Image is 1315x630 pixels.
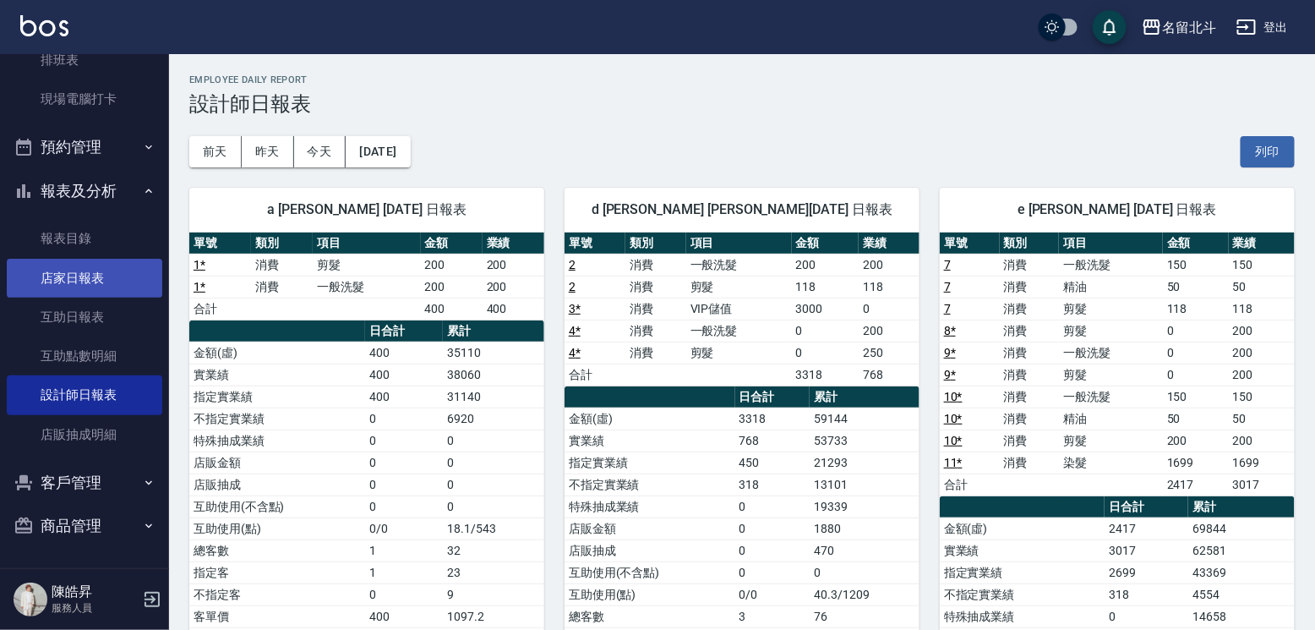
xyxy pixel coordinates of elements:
[565,562,735,583] td: 互助使用(不含點)
[7,259,162,298] a: 店家日報表
[1000,386,1060,408] td: 消費
[1229,254,1295,276] td: 150
[483,233,544,255] th: 業績
[294,136,346,167] button: 今天
[189,74,1295,85] h2: Employee Daily Report
[443,540,544,562] td: 32
[1229,364,1295,386] td: 200
[686,254,792,276] td: 一般洗髮
[1163,254,1229,276] td: 150
[1000,430,1060,452] td: 消費
[1105,562,1188,583] td: 2699
[1059,452,1163,474] td: 染髮
[189,364,365,386] td: 實業績
[189,430,365,452] td: 特殊抽成業績
[365,342,443,364] td: 400
[189,233,544,320] table: a dense table
[944,258,951,271] a: 7
[735,583,810,605] td: 0/0
[313,276,420,298] td: 一般洗髮
[1000,254,1060,276] td: 消費
[7,169,162,213] button: 報表及分析
[443,386,544,408] td: 31140
[1229,452,1295,474] td: 1699
[189,474,365,496] td: 店販抽成
[859,233,919,255] th: 業績
[365,583,443,605] td: 0
[565,496,735,518] td: 特殊抽成業績
[1093,10,1127,44] button: save
[189,583,365,605] td: 不指定客
[189,452,365,474] td: 店販金額
[810,386,919,408] th: 累計
[1000,276,1060,298] td: 消費
[686,320,792,342] td: 一般洗髮
[940,474,1000,496] td: 合計
[810,605,919,627] td: 76
[443,562,544,583] td: 23
[365,540,443,562] td: 1
[859,276,919,298] td: 118
[483,298,544,320] td: 400
[1059,276,1163,298] td: 精油
[1229,342,1295,364] td: 200
[792,364,859,386] td: 3318
[1000,408,1060,430] td: 消費
[7,415,162,454] a: 店販抽成明細
[1105,605,1188,627] td: 0
[810,496,919,518] td: 19339
[810,562,919,583] td: 0
[792,320,859,342] td: 0
[189,540,365,562] td: 總客數
[810,518,919,540] td: 1880
[20,15,68,36] img: Logo
[189,298,251,320] td: 合計
[565,540,735,562] td: 店販抽成
[1163,342,1229,364] td: 0
[365,562,443,583] td: 1
[686,276,792,298] td: 剪髮
[859,298,919,320] td: 0
[565,364,625,386] td: 合計
[792,342,859,364] td: 0
[1000,342,1060,364] td: 消費
[52,583,138,600] h5: 陳皓昇
[940,233,1000,255] th: 單號
[810,408,919,430] td: 59144
[189,92,1295,116] h3: 設計師日報表
[810,540,919,562] td: 470
[859,254,919,276] td: 200
[569,280,576,293] a: 2
[189,408,365,430] td: 不指定實業績
[443,518,544,540] td: 18.1/543
[251,254,313,276] td: 消費
[7,79,162,118] a: 現場電腦打卡
[443,496,544,518] td: 0
[960,201,1274,218] span: e [PERSON_NAME] [DATE] 日報表
[735,518,810,540] td: 0
[1229,430,1295,452] td: 200
[1229,386,1295,408] td: 150
[686,233,792,255] th: 項目
[944,302,951,315] a: 7
[189,233,251,255] th: 單號
[365,474,443,496] td: 0
[7,41,162,79] a: 排班表
[421,233,483,255] th: 金額
[565,474,735,496] td: 不指定實業績
[1163,233,1229,255] th: 金額
[686,342,792,364] td: 剪髮
[189,496,365,518] td: 互助使用(不含點)
[483,254,544,276] td: 200
[365,605,443,627] td: 400
[792,298,859,320] td: 3000
[365,452,443,474] td: 0
[1241,136,1295,167] button: 列印
[735,430,810,452] td: 768
[443,408,544,430] td: 6920
[565,430,735,452] td: 實業績
[189,136,242,167] button: 前天
[443,342,544,364] td: 35110
[565,583,735,605] td: 互助使用(點)
[1000,452,1060,474] td: 消費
